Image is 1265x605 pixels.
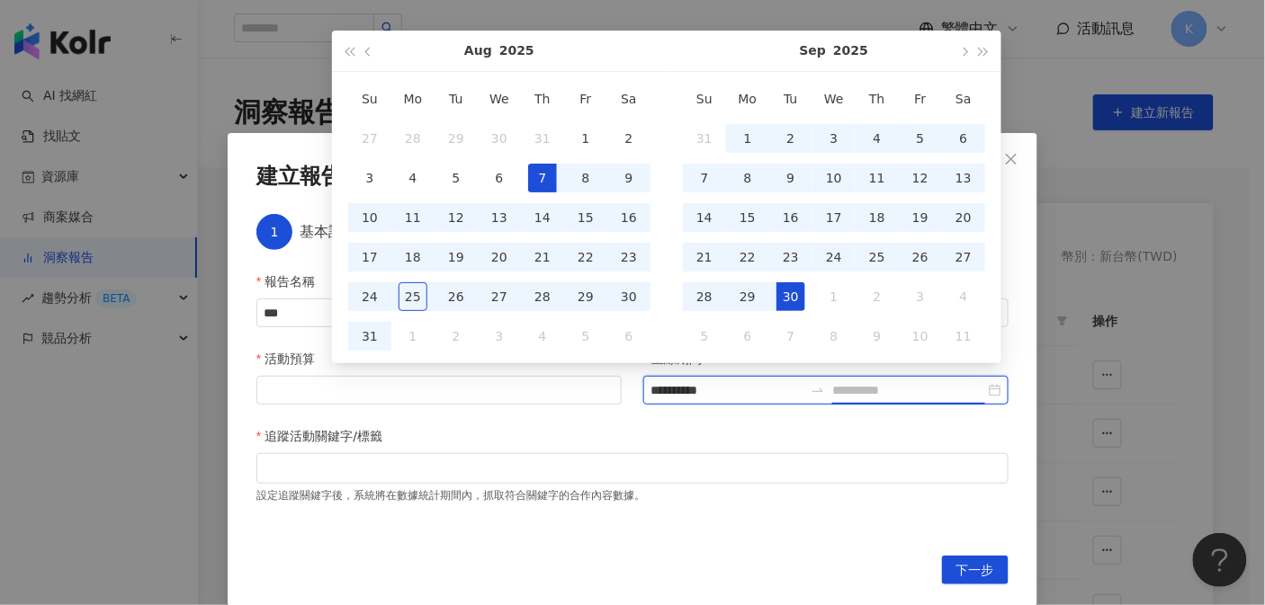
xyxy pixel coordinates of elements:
[993,141,1029,177] button: Close
[812,277,856,316] td: 2025-10-01
[615,203,643,232] div: 16
[899,277,942,316] td: 2025-10-03
[391,277,435,316] td: 2025-08-25
[399,322,427,351] div: 1
[683,277,726,316] td: 2025-09-28
[348,119,391,158] td: 2025-07-27
[399,124,427,153] div: 28
[733,322,762,351] div: 6
[607,316,650,356] td: 2025-09-06
[776,164,805,192] div: 9
[949,322,978,351] div: 11
[899,79,942,119] th: Fr
[726,198,769,237] td: 2025-09-15
[949,164,978,192] div: 13
[863,322,892,351] div: 9
[478,158,521,198] td: 2025-08-06
[733,243,762,271] div: 22
[769,277,812,316] td: 2025-09-30
[256,484,1009,503] div: 設定追蹤關鍵字後，系統將在數據統計期間內，抓取符合關鍵字的合作內容數據。
[442,164,471,192] div: 5
[564,316,607,356] td: 2025-09-05
[942,556,1009,584] button: 下一步
[528,282,557,311] div: 28
[769,119,812,158] td: 2025-09-02
[811,383,825,397] span: swap-right
[521,316,564,356] td: 2025-09-04
[528,243,557,271] div: 21
[257,377,621,404] input: 活動預算
[435,237,478,277] td: 2025-08-19
[949,203,978,232] div: 20
[906,203,935,232] div: 19
[942,237,985,277] td: 2025-09-27
[1004,152,1018,166] span: close
[571,203,600,232] div: 15
[348,237,391,277] td: 2025-08-17
[776,124,805,153] div: 2
[615,322,643,351] div: 6
[690,243,719,271] div: 21
[485,203,514,232] div: 13
[607,237,650,277] td: 2025-08-23
[776,203,805,232] div: 16
[355,282,384,311] div: 24
[391,119,435,158] td: 2025-07-28
[949,282,978,311] div: 4
[733,203,762,232] div: 15
[769,79,812,119] th: Tu
[442,243,471,271] div: 19
[811,383,825,397] span: to
[442,203,471,232] div: 12
[348,198,391,237] td: 2025-08-10
[528,322,557,351] div: 4
[271,225,279,239] span: 1
[399,164,427,192] div: 4
[690,322,719,351] div: 5
[571,282,600,311] div: 29
[564,237,607,277] td: 2025-08-22
[906,243,935,271] div: 26
[615,243,643,271] div: 23
[256,162,1009,192] div: 建立報告
[833,31,868,71] button: 2025
[899,119,942,158] td: 2025-09-05
[949,243,978,271] div: 27
[820,164,848,192] div: 10
[478,119,521,158] td: 2025-07-30
[348,79,391,119] th: Su
[942,316,985,356] td: 2025-10-11
[355,164,384,192] div: 3
[856,316,899,356] td: 2025-10-09
[776,243,805,271] div: 23
[521,158,564,198] td: 2025-08-07
[571,322,600,351] div: 5
[863,282,892,311] div: 2
[942,79,985,119] th: Sa
[690,124,719,153] div: 31
[435,119,478,158] td: 2025-07-29
[812,198,856,237] td: 2025-09-17
[942,277,985,316] td: 2025-10-04
[355,243,384,271] div: 17
[615,282,643,311] div: 30
[683,119,726,158] td: 2025-08-31
[355,124,384,153] div: 27
[256,349,328,369] label: 活動預算
[528,164,557,192] div: 7
[726,119,769,158] td: 2025-09-01
[348,316,391,356] td: 2025-08-31
[899,316,942,356] td: 2025-10-10
[820,203,848,232] div: 17
[769,237,812,277] td: 2025-09-23
[856,277,899,316] td: 2025-10-02
[820,243,848,271] div: 24
[485,164,514,192] div: 6
[812,79,856,119] th: We
[571,243,600,271] div: 22
[820,124,848,153] div: 3
[906,322,935,351] div: 10
[906,124,935,153] div: 5
[733,282,762,311] div: 29
[442,124,471,153] div: 29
